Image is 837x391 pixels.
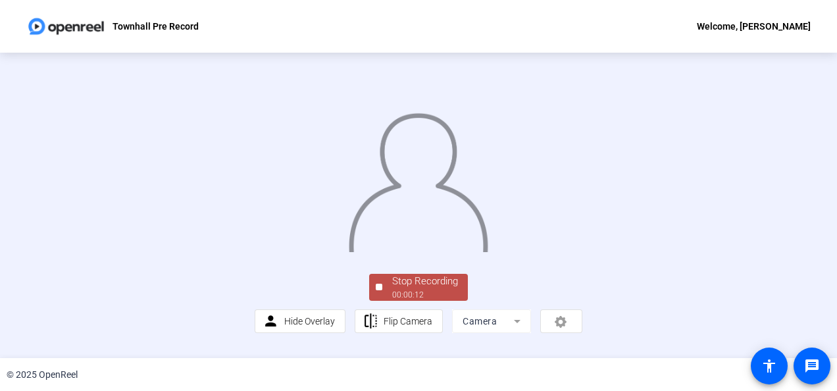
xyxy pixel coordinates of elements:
[7,368,78,382] div: © 2025 OpenReel
[255,309,345,333] button: Hide Overlay
[369,274,468,301] button: Stop Recording00:00:12
[384,316,432,326] span: Flip Camera
[392,274,458,289] div: Stop Recording
[347,105,489,252] img: overlay
[697,18,811,34] div: Welcome, [PERSON_NAME]
[113,18,199,34] p: Townhall Pre Record
[284,316,335,326] span: Hide Overlay
[263,313,279,330] mat-icon: person
[26,13,106,39] img: OpenReel logo
[761,358,777,374] mat-icon: accessibility
[363,313,379,330] mat-icon: flip
[355,309,444,333] button: Flip Camera
[392,289,458,301] div: 00:00:12
[804,358,820,374] mat-icon: message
